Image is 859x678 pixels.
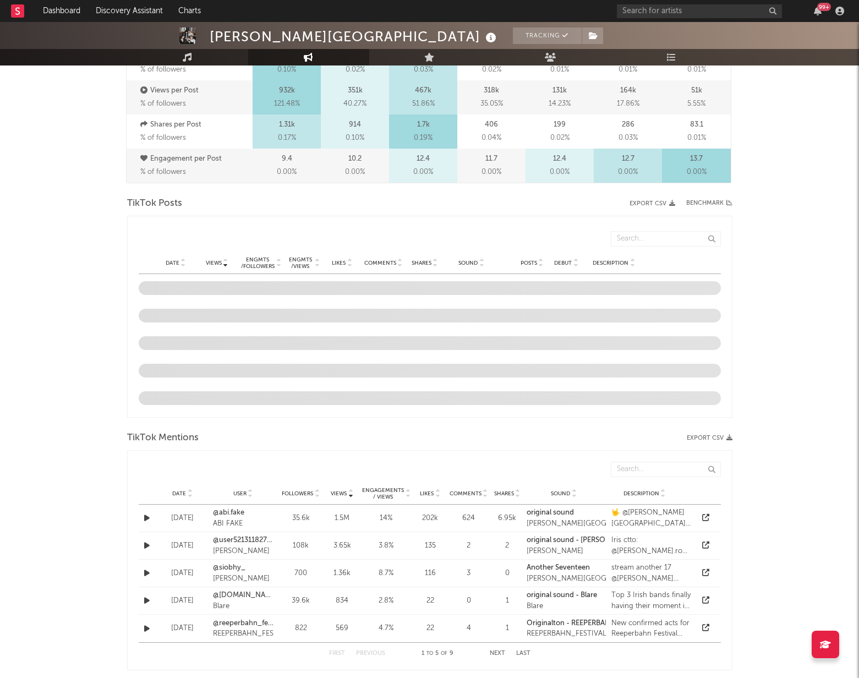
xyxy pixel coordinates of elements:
div: Engmts / Views [287,256,314,270]
div: 🤟 @[PERSON_NAME][GEOGRAPHIC_DATA]road #hardtimes #[PERSON_NAME] #band #cover #florenceroad #girlb... [611,507,691,529]
div: [DATE] [158,568,207,579]
button: First [329,650,345,657]
span: 0.01 % [550,63,569,76]
p: 12.7 [622,152,634,166]
span: Views [206,260,222,266]
span: 0.00 % [618,166,638,179]
span: 0.01 % [687,132,706,145]
div: 35.6k [279,513,323,524]
strong: original sound - [PERSON_NAME] [527,537,637,544]
div: 3 [450,568,488,579]
span: 0.00 % [277,166,297,179]
span: 0.04 % [482,132,501,145]
span: 0.00 % [413,166,433,179]
p: 1.31k [279,118,295,132]
a: @abi.fake [213,507,273,518]
div: 834 [329,595,356,606]
span: Posts [521,260,537,266]
button: Tracking [513,28,582,44]
div: New confirmed acts for Reeperbahn Festival 2025 in 3,2,1: 🎉 Our Spotify and YouTube playlists are... [611,618,691,639]
div: 1 [494,595,521,606]
button: Previous [356,650,385,657]
a: @user5213118279865 [213,535,273,546]
div: REEPERBAHN_FESTIVAL [213,628,273,639]
div: 116 [417,568,444,579]
a: Another Seventeen[PERSON_NAME][GEOGRAPHIC_DATA] [527,562,658,584]
span: 0.00 % [345,166,365,179]
p: 164k [620,84,636,97]
div: 4.7 % [362,623,411,634]
span: Likes [420,490,434,497]
p: 83.1 [690,118,703,132]
span: % of followers [140,100,186,107]
button: Export CSV [687,435,732,441]
div: [DATE] [158,540,207,551]
div: 569 [329,623,356,634]
p: 13.7 [690,152,703,166]
div: 624 [450,513,488,524]
div: 14 % [362,513,411,524]
div: 1.5M [329,513,356,524]
div: 822 [279,623,323,634]
div: Iris ctto: @[PERSON_NAME].road #fyp #[PERSON_NAME] #cover #singing #lyricsvideo [611,535,691,556]
span: 5.55 % [687,97,705,111]
p: 199 [554,118,566,132]
span: Followers [282,490,313,497]
span: 0.01 % [687,63,706,76]
div: REEPERBAHN_FESTIVAL [527,628,651,639]
div: Engmts / Followers [240,256,275,270]
span: 0.00 % [482,166,501,179]
div: 39.6k [279,595,323,606]
div: Top 3 Irish bands finally having their moment in [DATE] (according to me... an Aussie): @[PERSON_... [611,590,691,611]
div: 202k [417,513,444,524]
button: 99+ [814,7,822,15]
div: 22 [417,623,444,634]
span: Date [166,260,179,266]
span: 35.05 % [480,97,503,111]
strong: original sound - Blare [527,592,597,599]
span: 0.01 % [619,63,637,76]
div: 700 [279,568,323,579]
span: 0.02 % [346,63,365,76]
a: @reeperbahn_fest [213,618,273,629]
span: Shares [412,260,431,266]
span: 14.23 % [549,97,571,111]
strong: Originalton - REEPERBAHN_FESTIVAL [527,620,651,627]
div: Benchmark [686,197,732,210]
div: 1.36k [329,568,356,579]
div: 2 [450,540,488,551]
div: Blare [213,601,273,612]
p: 131k [552,84,567,97]
span: 0.03 % [619,132,638,145]
span: Debut [554,260,572,266]
div: [DATE] [158,595,207,606]
p: 11.7 [485,152,497,166]
div: stream another 17 @[PERSON_NAME][GEOGRAPHIC_DATA] #collegeweek #influencer😎 [611,562,691,584]
span: Sound [458,260,478,266]
div: 8.7 % [362,568,411,579]
span: 0.00 % [550,166,570,179]
input: Search... [611,462,721,477]
span: % of followers [140,168,186,176]
p: 914 [349,118,361,132]
div: 2 [494,540,521,551]
a: @[DOMAIN_NAME] [213,590,273,601]
div: [PERSON_NAME][GEOGRAPHIC_DATA] [210,28,499,46]
a: Originalton - REEPERBAHN_FESTIVALREEPERBAHN_FESTIVAL [527,618,651,639]
div: 6.95k [494,513,521,524]
a: original sound - BlareBlare [527,590,597,611]
div: [PERSON_NAME] [527,546,637,557]
p: 406 [485,118,498,132]
strong: original sound [527,509,574,516]
p: 286 [622,118,634,132]
span: % of followers [140,134,186,141]
span: Description [623,490,659,497]
button: Export CSV [630,200,675,207]
p: Engagement per Post [140,152,250,166]
p: 9.4 [282,152,292,166]
span: Description [593,260,628,266]
span: to [426,651,433,656]
p: 1.7k [417,118,430,132]
span: Likes [332,260,346,266]
input: Search for artists [617,4,782,18]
